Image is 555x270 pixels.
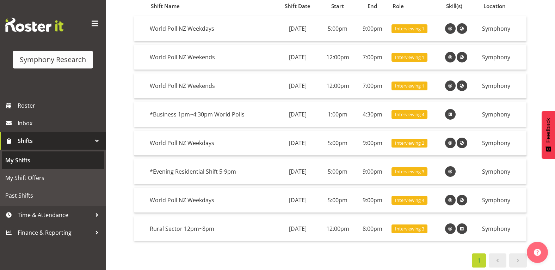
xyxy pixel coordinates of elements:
td: 9:00pm [356,188,389,213]
td: Symphony [479,216,526,241]
td: 9:00pm [356,16,389,41]
span: My Shifts [5,155,100,166]
span: Interviewing 3 [395,226,424,232]
a: My Shift Offers [2,169,104,187]
span: Interviewing 1 [395,83,424,89]
td: *Evening Residential Shift 5-9pm [147,159,276,184]
td: [DATE] [276,102,319,127]
td: 5:00pm [319,16,356,41]
div: Shift Name [151,2,272,10]
span: Roster [18,100,102,111]
td: 5:00pm [319,188,356,213]
td: Symphony [479,159,526,184]
td: [DATE] [276,131,319,156]
td: [DATE] [276,16,319,41]
td: 5:00pm [319,159,356,184]
td: [DATE] [276,45,319,70]
td: 1:00pm [319,102,356,127]
td: 7:00pm [356,73,389,98]
td: 9:00pm [356,159,389,184]
span: My Shift Offers [5,173,100,183]
td: World Poll NZ Weekends [147,73,276,98]
td: 8:00pm [356,216,389,241]
td: Symphony [479,73,526,98]
div: Role [393,2,438,10]
div: Location [483,2,523,10]
span: Time & Attendance [18,210,92,220]
td: 12:00pm [319,216,356,241]
td: 7:00pm [356,45,389,70]
div: Start [323,2,352,10]
span: Interviewing 4 [395,197,424,204]
td: Symphony [479,16,526,41]
td: World Poll NZ Weekdays [147,131,276,156]
span: Feedback [545,118,551,143]
td: 5:00pm [319,131,356,156]
span: Interviewing 3 [395,168,424,175]
td: [DATE] [276,216,319,241]
button: Feedback - Show survey [542,111,555,159]
span: Shifts [18,136,92,146]
div: End [360,2,385,10]
td: 12:00pm [319,73,356,98]
td: World Poll NZ Weekends [147,45,276,70]
img: help-xxl-2.png [534,249,541,256]
span: Finance & Reporting [18,227,92,238]
a: My Shifts [2,151,104,169]
td: 12:00pm [319,45,356,70]
td: World Poll NZ Weekdays [147,188,276,213]
span: Interviewing 1 [395,25,424,32]
td: Symphony [479,131,526,156]
td: [DATE] [276,188,319,213]
td: 4:30pm [356,102,389,127]
div: Symphony Research [20,54,86,65]
td: *Business 1pm~4:30pm World Polls [147,102,276,127]
span: Interviewing 2 [395,140,424,146]
div: Skill(s) [446,2,475,10]
span: Interviewing 1 [395,54,424,61]
td: Rural Sector 12pm~8pm [147,216,276,241]
div: Shift Date [280,2,315,10]
span: Interviewing 4 [395,111,424,118]
td: Symphony [479,188,526,213]
td: [DATE] [276,73,319,98]
td: Symphony [479,45,526,70]
img: Rosterit website logo [5,18,63,32]
td: Symphony [479,102,526,127]
td: [DATE] [276,159,319,184]
span: Inbox [18,118,102,128]
td: 9:00pm [356,131,389,156]
a: Past Shifts [2,187,104,204]
span: Past Shifts [5,190,100,201]
td: World Poll NZ Weekdays [147,16,276,41]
